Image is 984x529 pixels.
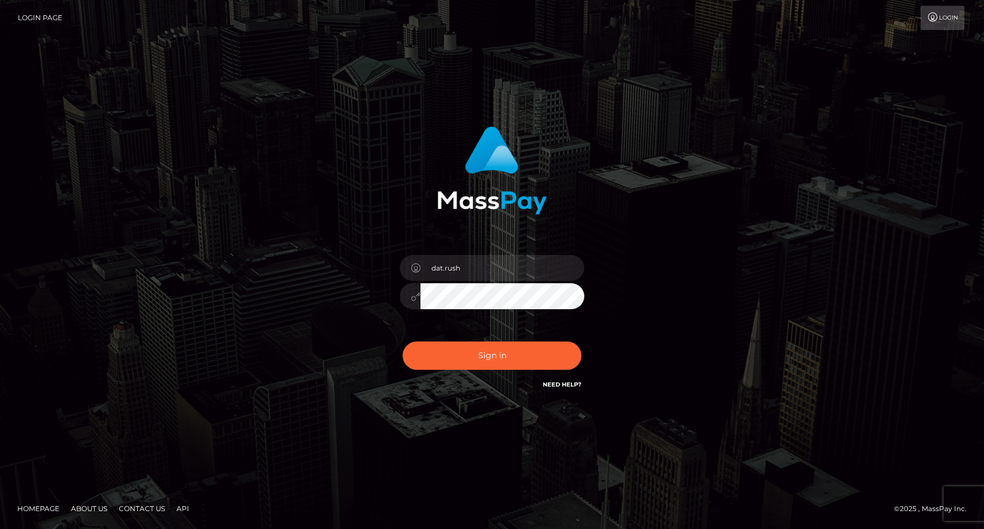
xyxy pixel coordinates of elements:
[921,6,964,30] a: Login
[18,6,62,30] a: Login Page
[66,500,112,517] a: About Us
[172,500,194,517] a: API
[420,255,584,281] input: Username...
[894,502,975,515] div: © 2025 , MassPay Inc.
[403,342,581,370] button: Sign in
[13,500,64,517] a: Homepage
[437,126,547,215] img: MassPay Login
[114,500,170,517] a: Contact Us
[543,381,581,388] a: Need Help?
